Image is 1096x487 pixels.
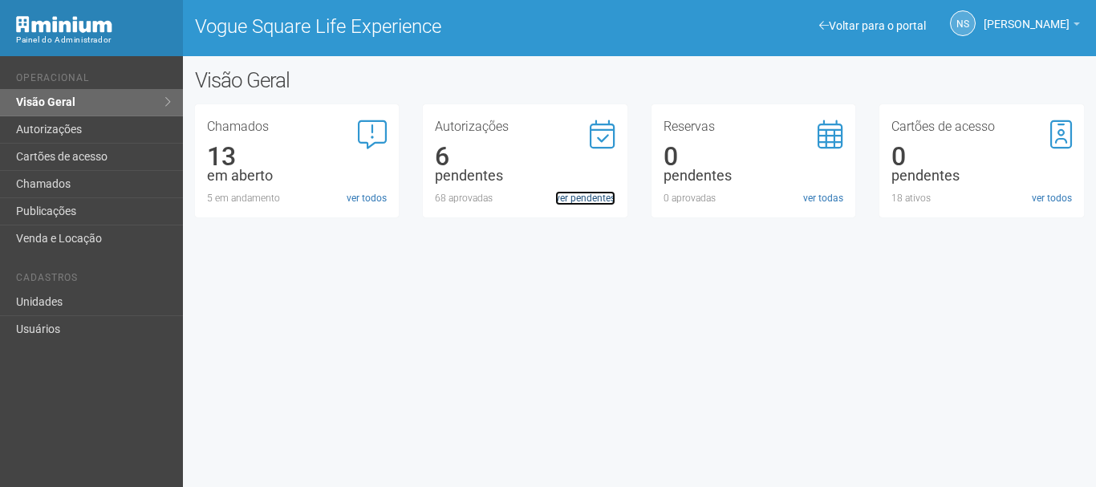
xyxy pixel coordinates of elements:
div: pendentes [435,168,615,183]
div: 0 aprovadas [664,191,844,205]
div: 18 ativos [891,191,1072,205]
div: 0 [664,149,844,164]
h3: Autorizações [435,120,615,133]
a: ver todos [1032,191,1072,205]
a: NS [950,10,976,36]
span: Nicolle Silva [984,2,1070,30]
div: 5 em andamento [207,191,388,205]
h2: Visão Geral [195,68,551,92]
a: ver pendentes [555,191,615,205]
li: Cadastros [16,272,171,289]
div: 6 [435,149,615,164]
h3: Reservas [664,120,844,133]
a: ver todos [347,191,387,205]
a: Voltar para o portal [819,19,926,32]
h3: Chamados [207,120,388,133]
div: 68 aprovadas [435,191,615,205]
a: [PERSON_NAME] [984,20,1080,33]
div: 0 [891,149,1072,164]
a: ver todas [803,191,843,205]
div: Painel do Administrador [16,33,171,47]
li: Operacional [16,72,171,89]
img: Minium [16,16,112,33]
div: pendentes [664,168,844,183]
h1: Vogue Square Life Experience [195,16,627,37]
h3: Cartões de acesso [891,120,1072,133]
div: pendentes [891,168,1072,183]
div: 13 [207,149,388,164]
div: em aberto [207,168,388,183]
